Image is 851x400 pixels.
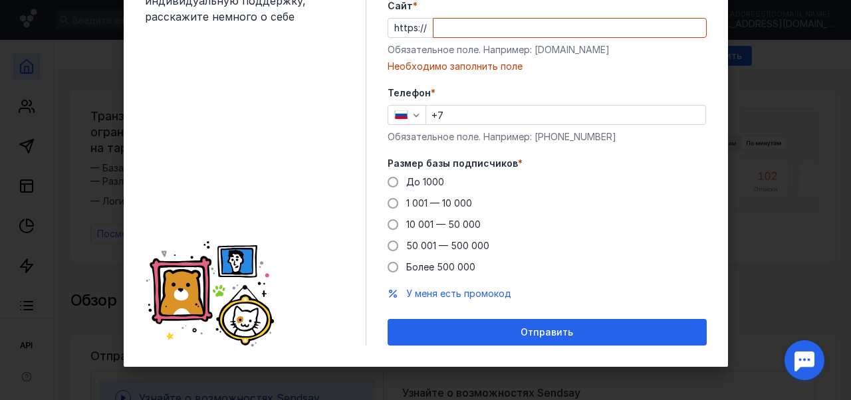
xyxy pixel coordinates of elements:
div: Обязательное поле. Например: [PHONE_NUMBER] [388,130,707,144]
span: Более 500 000 [406,261,475,272]
div: Обязательное поле. Например: [DOMAIN_NAME] [388,43,707,56]
button: Отправить [388,319,707,346]
span: До 1000 [406,176,444,187]
span: 50 001 — 500 000 [406,240,489,251]
span: Размер базы подписчиков [388,157,518,170]
div: Необходимо заполнить поле [388,60,707,73]
span: У меня есть промокод [406,288,511,299]
span: 10 001 — 50 000 [406,219,481,230]
span: 1 001 — 10 000 [406,197,472,209]
span: Отправить [521,327,573,338]
span: Телефон [388,86,431,100]
button: У меня есть промокод [406,287,511,300]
